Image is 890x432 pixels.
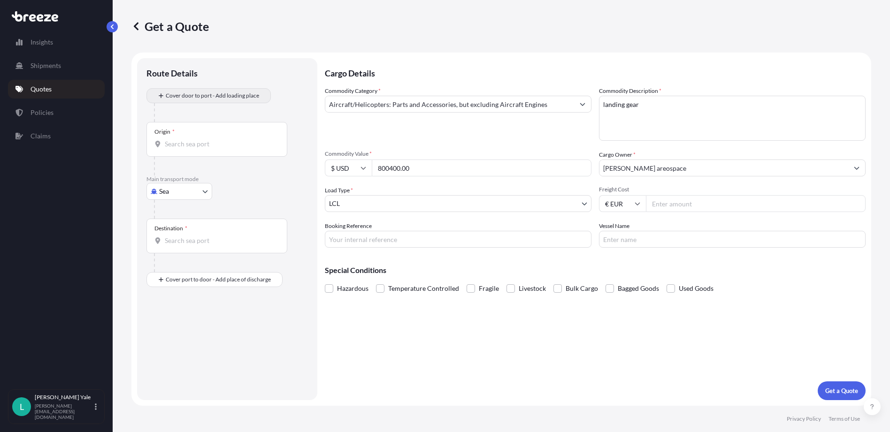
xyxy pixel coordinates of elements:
[159,187,169,196] span: Sea
[165,139,276,149] input: Origin
[818,381,866,400] button: Get a Quote
[599,186,866,193] span: Freight Cost
[8,80,105,99] a: Quotes
[166,91,259,100] span: Cover door to port - Add loading place
[566,281,598,296] span: Bulk Cargo
[8,103,105,122] a: Policies
[31,131,51,141] p: Claims
[618,281,659,296] span: Bagged Goods
[599,86,661,96] label: Commodity Description
[146,88,271,103] button: Cover door to port - Add loading place
[31,61,61,70] p: Shipments
[31,84,52,94] p: Quotes
[325,86,381,96] label: Commodity Category
[519,281,546,296] span: Livestock
[8,127,105,145] a: Claims
[599,150,636,159] label: Cargo Owner
[20,402,24,411] span: L
[325,195,591,212] button: LCL
[599,221,629,231] label: Vessel Name
[8,33,105,52] a: Insights
[165,236,276,245] input: Destination
[679,281,714,296] span: Used Goods
[154,225,187,232] div: Destination
[35,403,93,420] p: [PERSON_NAME][EMAIL_ADDRESS][DOMAIN_NAME]
[574,96,591,113] button: Show suggestions
[337,281,368,296] span: Hazardous
[325,186,353,195] span: Load Type
[31,38,53,47] p: Insights
[146,183,212,200] button: Select transport
[131,19,209,34] p: Get a Quote
[825,386,858,395] p: Get a Quote
[325,96,574,113] input: Select a commodity type
[325,266,866,274] p: Special Conditions
[154,128,175,136] div: Origin
[146,68,198,79] p: Route Details
[325,221,372,231] label: Booking Reference
[479,281,499,296] span: Fragile
[599,159,848,176] input: Full name
[166,275,271,284] span: Cover port to door - Add place of discharge
[848,159,865,176] button: Show suggestions
[31,108,54,117] p: Policies
[646,195,866,212] input: Enter amount
[325,58,866,86] p: Cargo Details
[146,175,308,183] p: Main transport mode
[372,159,591,176] input: Type amount
[8,56,105,75] a: Shipments
[325,150,591,158] span: Commodity Value
[325,231,591,248] input: Your internal reference
[329,199,340,208] span: LCL
[388,281,459,296] span: Temperature Controlled
[599,231,866,248] input: Enter name
[35,394,93,401] p: [PERSON_NAME] Yale
[146,272,283,287] button: Cover port to door - Add place of discharge
[787,415,821,423] a: Privacy Policy
[829,415,860,423] a: Terms of Use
